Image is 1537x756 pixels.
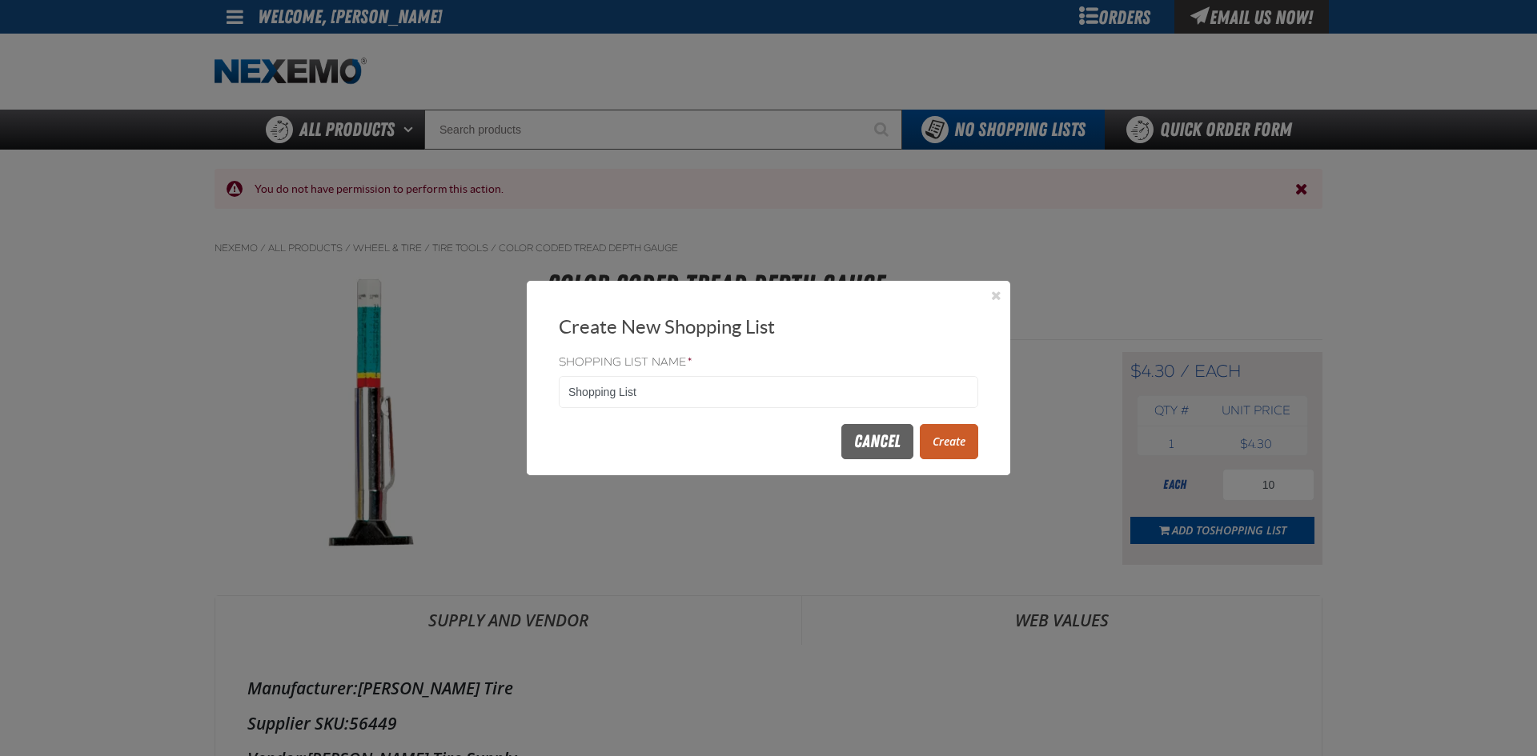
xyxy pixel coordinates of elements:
[559,376,978,408] input: Shopping List Name
[920,424,978,459] button: Create
[559,316,775,338] span: Create New Shopping List
[986,286,1005,305] button: Close the Dialog
[559,355,978,370] label: Shopping List Name
[841,424,913,459] button: Cancel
